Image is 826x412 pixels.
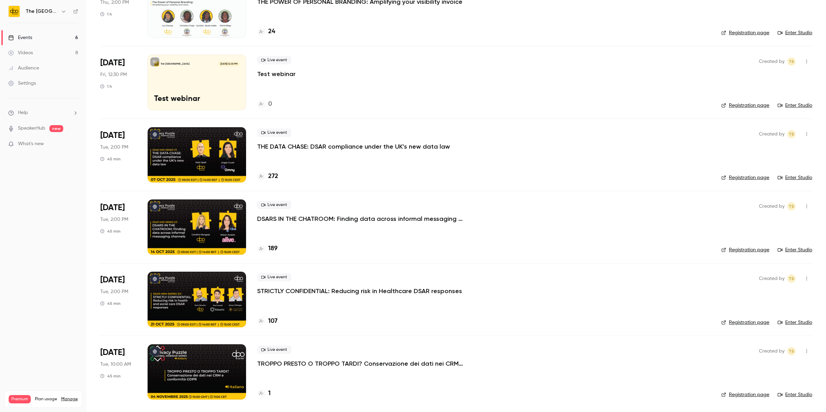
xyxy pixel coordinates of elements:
[8,80,36,87] div: Settings
[100,156,121,162] div: 45 min
[100,130,125,141] span: [DATE]
[18,109,28,116] span: Help
[787,347,796,355] span: Taylor Swann
[100,11,112,17] div: 1 h
[154,95,240,104] p: Test webinar
[268,172,278,181] h4: 272
[268,389,271,398] h4: 1
[759,202,785,210] span: Created by
[100,144,128,151] span: Tue, 2:00 PM
[100,199,137,255] div: Oct 14 Tue, 2:00 PM (Europe/London)
[778,246,812,253] a: Enter Studio
[268,100,272,109] h4: 0
[257,172,278,181] a: 272
[61,396,78,402] a: Manage
[8,65,39,72] div: Audience
[257,317,278,326] a: 107
[778,319,812,326] a: Enter Studio
[257,359,464,368] a: TROPPO PRESTO O TROPPO TARDI? Conservazione dei dati nei CRM e conformità GDPR
[268,27,275,36] h4: 24
[787,274,796,283] span: Taylor Swann
[100,57,125,68] span: [DATE]
[759,57,785,66] span: Created by
[218,62,239,66] span: [DATE] 12:30 PM
[35,396,57,402] span: Plan usage
[789,202,794,210] span: TS
[778,29,812,36] a: Enter Studio
[787,202,796,210] span: Taylor Swann
[789,274,794,283] span: TS
[759,130,785,138] span: Created by
[721,174,769,181] a: Registration page
[257,27,275,36] a: 24
[100,361,131,368] span: Tue, 10:00 AM
[8,49,33,56] div: Videos
[257,287,462,295] a: STRICTLY CONFIDENTIAL: Reducing risk in Healthcare DSAR responses
[100,84,112,89] div: 1 h
[257,389,271,398] a: 1
[100,127,137,182] div: Oct 7 Tue, 2:00 PM (Europe/London)
[9,395,31,403] span: Premium
[257,100,272,109] a: 0
[257,346,291,354] span: Live event
[778,102,812,109] a: Enter Studio
[789,347,794,355] span: TS
[759,274,785,283] span: Created by
[257,70,295,78] a: Test webinar
[100,373,121,379] div: 45 min
[759,347,785,355] span: Created by
[100,202,125,213] span: [DATE]
[8,109,78,116] li: help-dropdown-opener
[100,272,137,327] div: Oct 21 Tue, 2:00 PM (Europe/London)
[100,55,137,110] div: Oct 3 Fri, 12:30 PM (Europe/London)
[26,8,58,15] h6: The [GEOGRAPHIC_DATA]
[18,140,44,148] span: What's new
[257,273,291,281] span: Live event
[721,391,769,398] a: Registration page
[789,57,794,66] span: TS
[257,129,291,137] span: Live event
[721,319,769,326] a: Registration page
[161,62,189,66] p: The [GEOGRAPHIC_DATA]
[100,274,125,285] span: [DATE]
[100,288,128,295] span: Tue, 2:00 PM
[257,56,291,64] span: Live event
[778,174,812,181] a: Enter Studio
[49,125,63,132] span: new
[721,246,769,253] a: Registration page
[100,347,125,358] span: [DATE]
[257,215,464,223] a: DSARS IN THE CHATROOM: Finding data across informal messaging channels
[789,130,794,138] span: TS
[787,130,796,138] span: Taylor Swann
[100,216,128,223] span: Tue, 2:00 PM
[787,57,796,66] span: Taylor Swann
[721,102,769,109] a: Registration page
[8,34,32,41] div: Events
[778,391,812,398] a: Enter Studio
[721,29,769,36] a: Registration page
[148,55,246,110] a: Test webinar The [GEOGRAPHIC_DATA][DATE] 12:30 PMTest webinar
[257,244,278,253] a: 189
[268,244,278,253] h4: 189
[100,344,137,400] div: Nov 4 Tue, 10:00 AM (Europe/London)
[257,201,291,209] span: Live event
[18,125,45,132] a: SpeakerHub
[9,6,20,17] img: The DPO Centre
[100,228,121,234] div: 45 min
[268,317,278,326] h4: 107
[100,71,127,78] span: Fri, 12:30 PM
[257,142,450,151] a: THE DATA CHASE: DSAR compliance under the UK’s new data law
[100,301,121,306] div: 45 min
